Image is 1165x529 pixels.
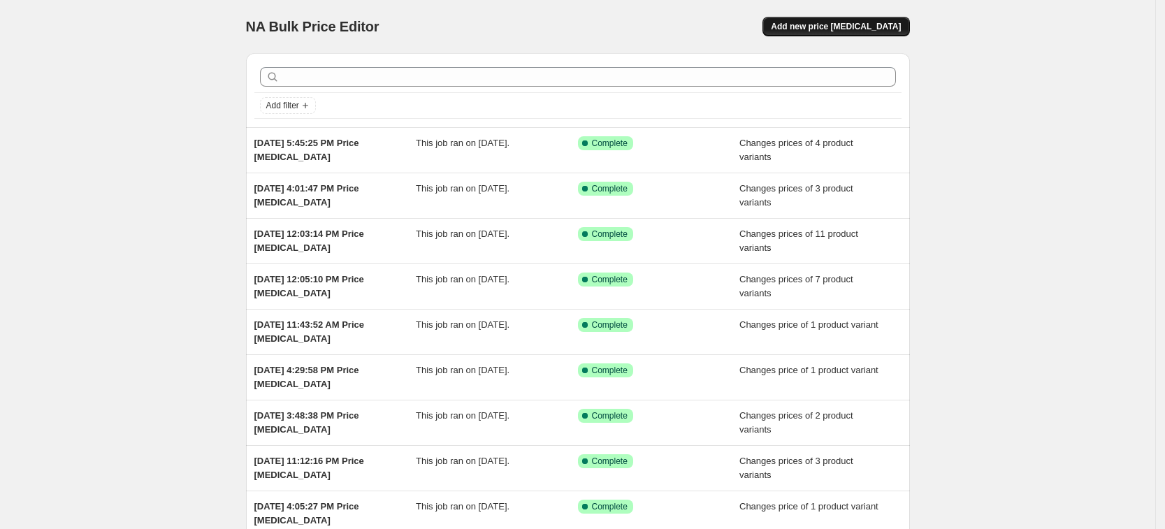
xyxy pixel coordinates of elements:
[739,229,858,253] span: Changes prices of 11 product variants
[592,365,628,376] span: Complete
[254,274,364,298] span: [DATE] 12:05:10 PM Price [MEDICAL_DATA]
[739,410,853,435] span: Changes prices of 2 product variants
[416,274,509,284] span: This job ran on [DATE].
[416,365,509,375] span: This job ran on [DATE].
[254,138,359,162] span: [DATE] 5:45:25 PM Price [MEDICAL_DATA]
[254,183,359,208] span: [DATE] 4:01:47 PM Price [MEDICAL_DATA]
[592,501,628,512] span: Complete
[592,138,628,149] span: Complete
[739,138,853,162] span: Changes prices of 4 product variants
[739,365,878,375] span: Changes price of 1 product variant
[739,319,878,330] span: Changes price of 1 product variant
[254,365,359,389] span: [DATE] 4:29:58 PM Price [MEDICAL_DATA]
[592,410,628,421] span: Complete
[416,456,509,466] span: This job ran on [DATE].
[762,17,909,36] button: Add new price [MEDICAL_DATA]
[416,410,509,421] span: This job ran on [DATE].
[254,456,364,480] span: [DATE] 11:12:16 PM Price [MEDICAL_DATA]
[739,501,878,512] span: Changes price of 1 product variant
[254,410,359,435] span: [DATE] 3:48:38 PM Price [MEDICAL_DATA]
[592,229,628,240] span: Complete
[260,97,316,114] button: Add filter
[592,319,628,331] span: Complete
[416,319,509,330] span: This job ran on [DATE].
[416,183,509,194] span: This job ran on [DATE].
[739,183,853,208] span: Changes prices of 3 product variants
[592,274,628,285] span: Complete
[739,456,853,480] span: Changes prices of 3 product variants
[416,138,509,148] span: This job ran on [DATE].
[254,319,365,344] span: [DATE] 11:43:52 AM Price [MEDICAL_DATA]
[254,501,359,526] span: [DATE] 4:05:27 PM Price [MEDICAL_DATA]
[592,183,628,194] span: Complete
[416,229,509,239] span: This job ran on [DATE].
[416,501,509,512] span: This job ran on [DATE].
[266,100,299,111] span: Add filter
[771,21,901,32] span: Add new price [MEDICAL_DATA]
[254,229,364,253] span: [DATE] 12:03:14 PM Price [MEDICAL_DATA]
[246,19,379,34] span: NA Bulk Price Editor
[592,456,628,467] span: Complete
[739,274,853,298] span: Changes prices of 7 product variants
